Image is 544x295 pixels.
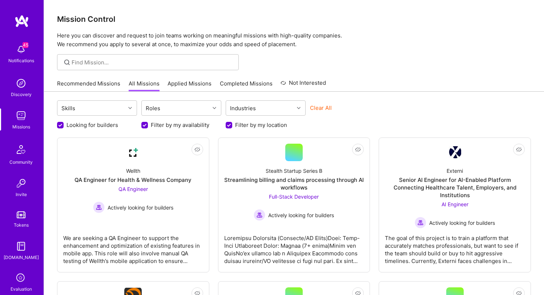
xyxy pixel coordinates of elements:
[14,42,28,57] img: bell
[14,176,28,191] img: Invite
[415,217,426,228] img: Actively looking for builders
[224,176,364,191] div: Streamlining billing and claims processing through AI workflows
[72,59,233,66] input: Find Mission...
[447,167,463,175] div: Externi
[14,271,28,285] i: icon SelectionTeam
[266,167,322,175] div: Stealth Startup Series B
[11,91,32,98] div: Discovery
[124,144,142,161] img: Company Logo
[516,147,522,152] i: icon EyeClosed
[442,201,468,207] span: AI Engineer
[4,254,39,261] div: [DOMAIN_NAME]
[228,103,258,113] div: Industries
[17,211,25,218] img: tokens
[8,57,34,64] div: Notifications
[15,15,29,28] img: logo
[235,121,287,129] label: Filter by my location
[67,121,118,129] label: Looking for builders
[128,106,132,110] i: icon Chevron
[168,80,211,92] a: Applied Missions
[224,228,364,265] div: Loremipsu Dolorsita (Consecte/AD Elits)Doei: Temp-Inci Utlaboreet Dolor: Magnaa (7+ enima)Minim v...
[12,123,30,131] div: Missions
[429,219,495,227] span: Actively looking for builders
[12,141,30,158] img: Community
[14,108,28,123] img: teamwork
[57,15,531,24] h3: Mission Control
[9,158,33,166] div: Community
[16,191,27,198] div: Invite
[63,58,71,67] i: icon SearchGrey
[93,202,105,213] img: Actively looking for builders
[385,228,525,265] div: The goal of this project is to train a platform that accurately matches professionals, but want t...
[281,79,326,92] a: Not Interested
[57,80,120,92] a: Recommended Missions
[385,144,525,266] a: Company LogoExterniSenior AI Engineer for AI-Enabled Platform Connecting Healthcare Talent, Emplo...
[129,80,160,92] a: All Missions
[118,186,148,192] span: QA Engineer
[14,239,28,254] img: guide book
[449,146,461,159] img: Company Logo
[60,103,77,113] div: Skills
[297,106,301,110] i: icon Chevron
[213,106,216,110] i: icon Chevron
[74,176,192,184] div: QA Engineer for Health & Wellness Company
[23,42,28,48] span: 45
[144,103,162,113] div: Roles
[14,76,28,91] img: discovery
[126,167,140,175] div: Wellth
[224,144,364,266] a: Stealth Startup Series BStreamlining billing and claims processing through AI workflowsFull-Stack...
[310,104,332,112] button: Clear All
[254,209,265,221] img: Actively looking for builders
[220,80,273,92] a: Completed Missions
[268,211,334,219] span: Actively looking for builders
[11,285,32,293] div: Evaluation
[355,147,361,152] i: icon EyeClosed
[151,121,209,129] label: Filter by my availability
[63,228,203,265] div: We are seeking a QA Engineer to support the enhancement and optimization of existing features in ...
[108,204,173,211] span: Actively looking for builders
[194,147,200,152] i: icon EyeClosed
[63,144,203,266] a: Company LogoWellthQA Engineer for Health & Wellness CompanyQA Engineer Actively looking for build...
[14,221,29,229] div: Tokens
[269,194,319,200] span: Full-Stack Developer
[57,31,531,49] p: Here you can discover and request to join teams working on meaningful missions with high-quality ...
[385,176,525,199] div: Senior AI Engineer for AI-Enabled Platform Connecting Healthcare Talent, Employers, and Institutions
